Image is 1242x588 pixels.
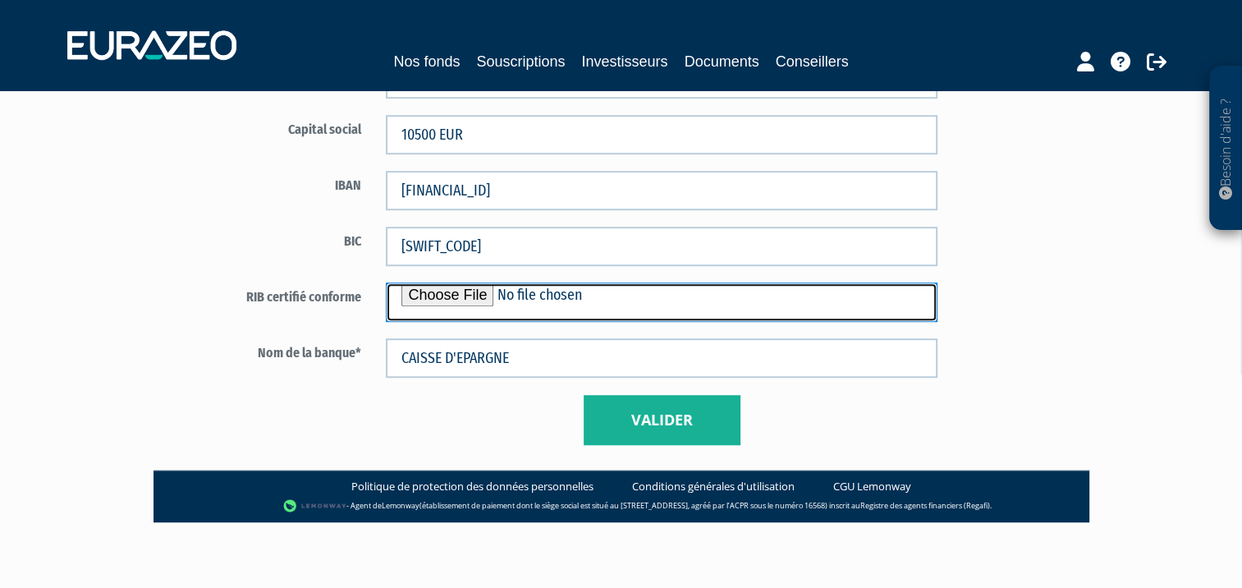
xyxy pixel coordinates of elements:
a: Nos fonds [393,50,460,73]
a: Souscriptions [476,50,565,73]
a: Registre des agents financiers (Regafi) [860,500,990,511]
p: Besoin d'aide ? [1217,75,1235,223]
a: Conditions générales d'utilisation [632,479,795,494]
label: Capital social [182,115,374,140]
img: 1732889491-logotype_eurazeo_blanc_rvb.png [67,30,236,60]
label: IBAN [182,171,374,195]
label: RIB certifié conforme [182,283,374,307]
a: Conseillers [776,50,849,73]
a: Investisseurs [581,50,667,73]
label: Nom de la banque* [182,338,374,363]
div: - Agent de (établissement de paiement dont le siège social est situé au [STREET_ADDRESS], agréé p... [170,498,1073,514]
label: BIC [182,227,374,251]
a: Documents [685,50,759,73]
a: CGU Lemonway [833,479,911,494]
a: Lemonway [382,500,419,511]
a: Politique de protection des données personnelles [351,479,594,494]
button: Valider [584,395,740,446]
img: logo-lemonway.png [283,498,346,514]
